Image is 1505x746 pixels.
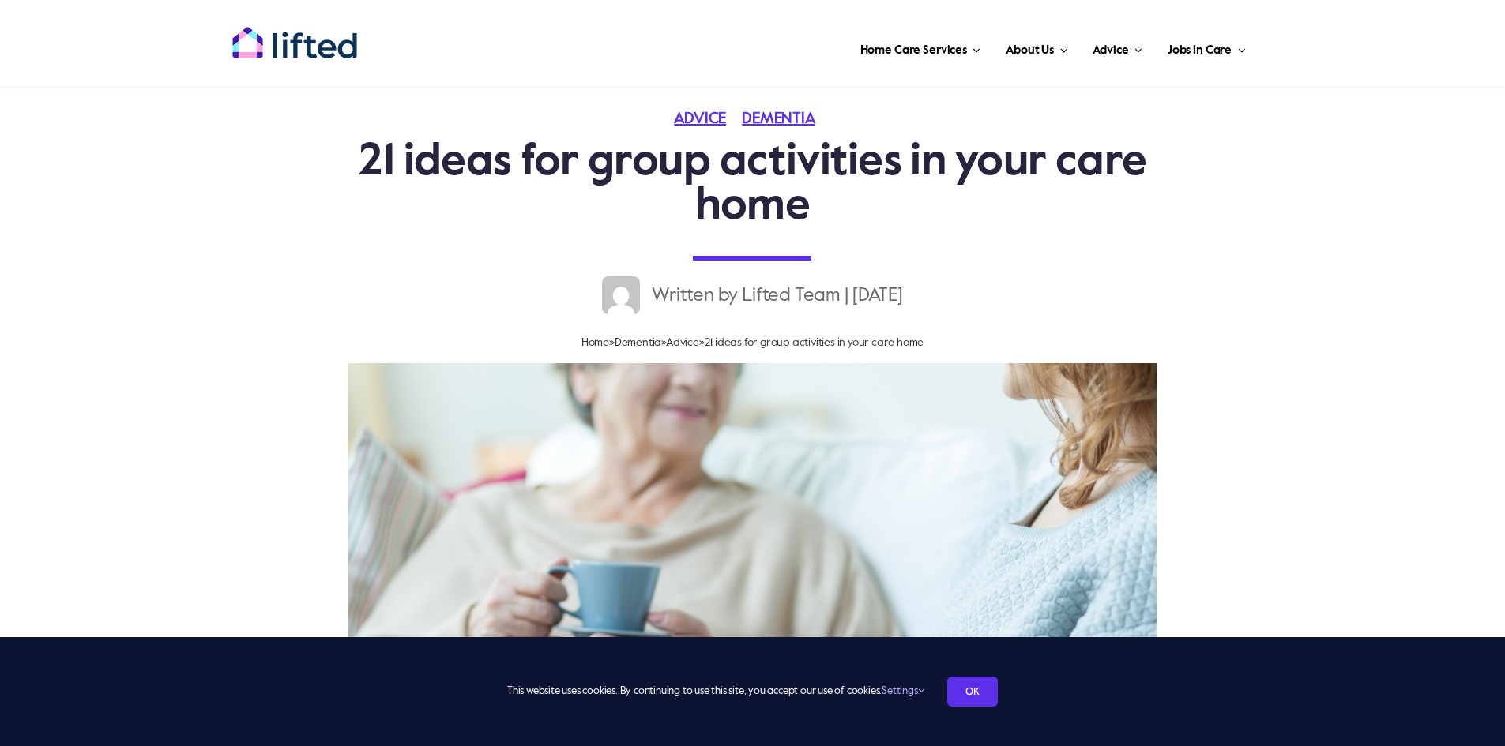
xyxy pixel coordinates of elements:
[742,111,830,127] a: Dementia
[1168,38,1232,63] span: Jobs in Care
[1001,24,1072,71] a: About Us
[1093,38,1128,63] span: Advice
[860,38,967,63] span: Home Care Services
[615,337,661,348] a: Dementia
[674,111,742,127] a: Advice
[581,337,609,348] a: Home
[231,26,358,42] a: lifted-logo
[507,679,924,704] span: This website uses cookies. By continuing to use this site, you accept our use of cookies.
[1088,24,1146,71] a: Advice
[1163,24,1251,71] a: Jobs in Care
[947,677,998,707] a: OK
[674,111,830,127] span: Categories: ,
[856,24,986,71] a: Home Care Services
[705,337,924,348] span: 21 ideas for group activities in your care home
[408,24,1251,71] nav: Main Menu
[340,141,1166,229] h1: 21 ideas for group activities in your care home
[581,337,924,348] span: » » »
[666,337,699,348] a: Advice
[340,330,1166,355] nav: Breadcrumb
[1006,38,1054,63] span: About Us
[882,686,924,696] a: Settings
